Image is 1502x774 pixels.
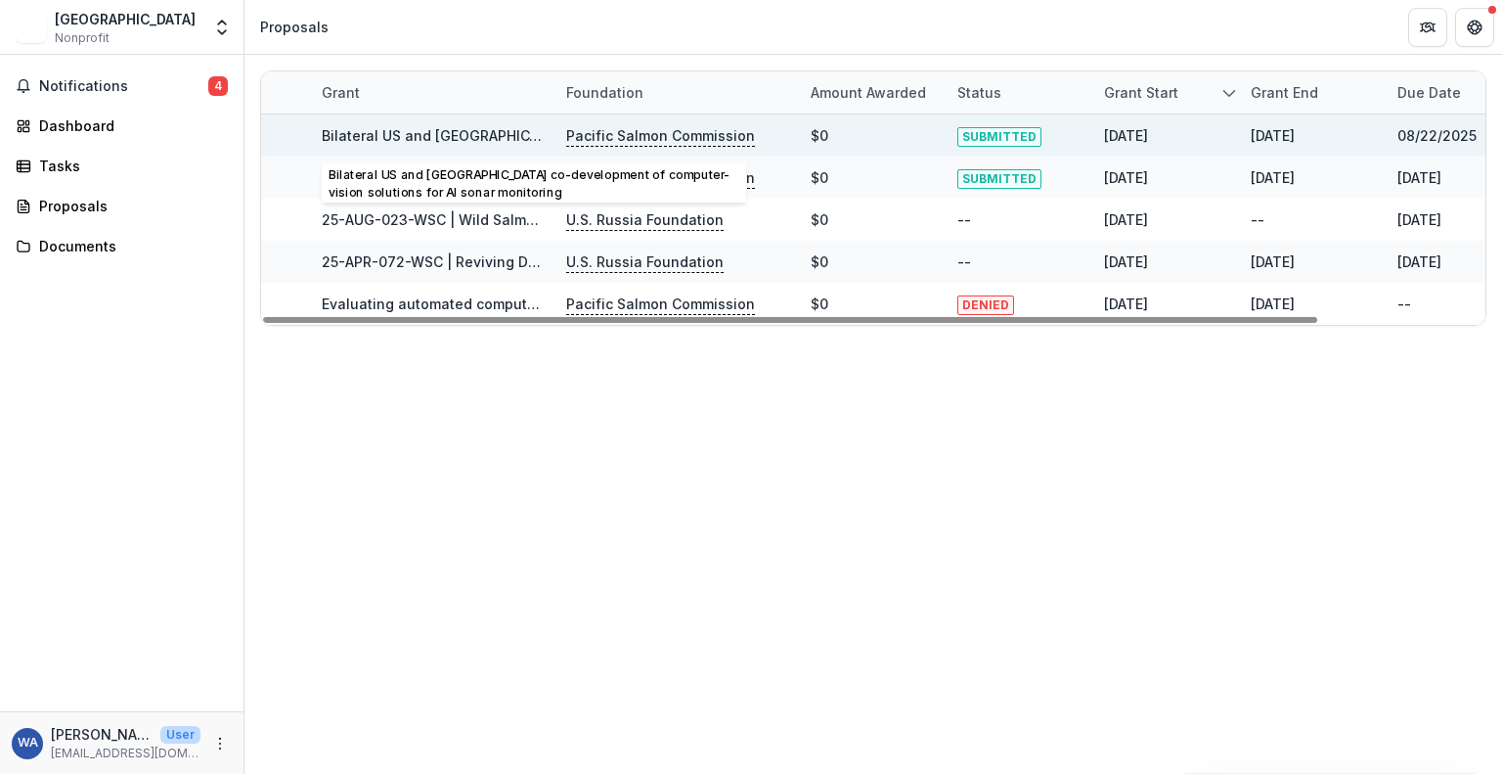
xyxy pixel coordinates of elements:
div: -- [957,251,971,272]
div: [DATE] [1251,294,1295,314]
div: $0 [811,167,828,188]
div: [DATE] [1104,167,1148,188]
p: Pacific Salmon Commission [566,294,755,315]
div: Grant [310,82,372,103]
svg: sorted descending [1221,85,1237,101]
div: $0 [811,251,828,272]
div: Grant start [1092,71,1239,114]
a: AI Sonar Counting in the Lower Chilcotin River to Inform Landslide Response and In-season Management [322,169,1045,186]
span: 4 [208,76,228,96]
img: Wild Salmon Center [16,12,47,43]
span: Notifications [39,78,208,95]
div: Proposals [39,196,220,216]
span: SUBMITTED [957,127,1041,147]
div: Grant [310,71,554,114]
div: [DATE] [1104,209,1148,230]
div: $0 [811,125,828,146]
div: William Atlas [18,737,38,750]
div: [DATE] [1251,167,1295,188]
span: Nonprofit [55,29,110,47]
div: [GEOGRAPHIC_DATA] [55,9,196,29]
a: Documents [8,230,236,262]
p: User [160,726,200,744]
button: Partners [1408,8,1447,47]
div: -- [1397,294,1411,314]
button: More [208,732,232,755]
div: Dashboard [39,115,220,136]
div: Status [946,71,1092,114]
div: Tasks [39,156,220,176]
p: U.S. Russia Foundation [566,209,724,231]
a: 25-AUG-023-WSC | Wild Salmon Center - 2025 - Grant Proposal Application ([DATE]) [322,211,899,228]
nav: breadcrumb [252,13,336,41]
a: Tasks [8,150,236,182]
div: [DATE] [1251,125,1295,146]
a: Proposals [8,190,236,222]
div: Due Date [1386,82,1473,103]
a: Dashboard [8,110,236,142]
div: [DATE] [1104,251,1148,272]
div: Foundation [554,71,799,114]
button: Notifications4 [8,70,236,102]
a: Evaluating automated computer-vision sonar counting at the Mission hydroacoustic site to support ... [322,296,1322,312]
p: U.S. Russia Foundation [566,251,724,273]
div: Documents [39,236,220,256]
p: Pacific Salmon Commission [566,167,755,189]
div: Amount awarded [799,71,946,114]
button: Get Help [1455,8,1494,47]
div: $0 [811,209,828,230]
div: Grant end [1239,82,1330,103]
div: Grant start [1092,82,1190,103]
div: Proposals [260,17,329,37]
div: [DATE] [1104,294,1148,314]
div: [DATE] [1397,167,1441,188]
div: Grant end [1239,71,1386,114]
div: Foundation [554,82,655,103]
a: 25-APR-072-WSC | Reviving Dialogue: U.S.-Russia Environmental Cooperation for Salmon and Civil So... [322,253,1054,270]
div: [DATE] [1397,209,1441,230]
div: -- [957,209,971,230]
span: DENIED [957,296,1014,315]
a: Bilateral US and [GEOGRAPHIC_DATA] co-development of computer-vision solutions for AI sonar monit... [322,127,1053,144]
div: Amount awarded [799,82,938,103]
div: -- [1251,209,1264,230]
div: 08/22/2025 [1397,125,1477,146]
span: SUBMITTED [957,169,1041,189]
button: Open entity switcher [208,8,236,47]
p: [PERSON_NAME] [51,724,153,745]
p: Pacific Salmon Commission [566,125,755,147]
p: [EMAIL_ADDRESS][DOMAIN_NAME] [51,745,200,762]
div: [DATE] [1397,251,1441,272]
div: [DATE] [1104,125,1148,146]
div: Status [946,82,1013,103]
div: [DATE] [1251,251,1295,272]
div: $0 [811,294,828,314]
